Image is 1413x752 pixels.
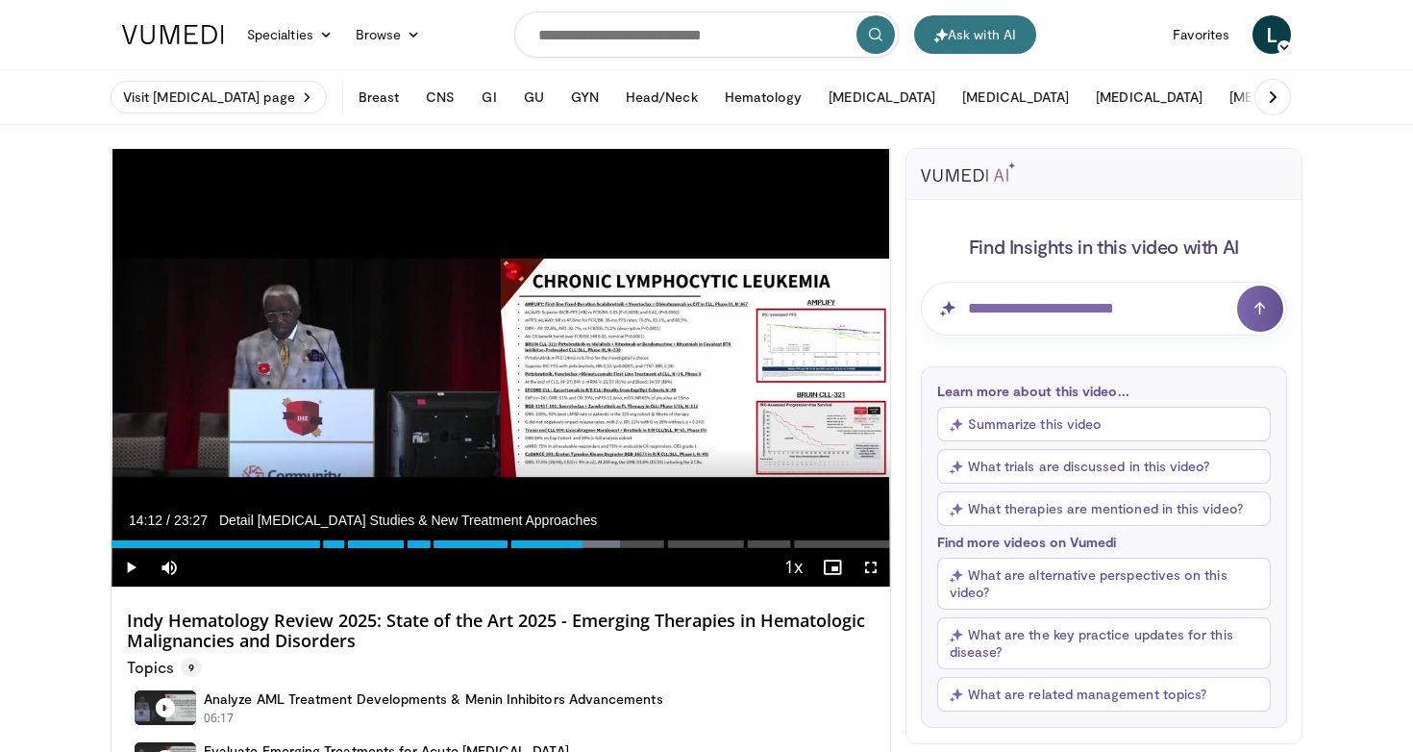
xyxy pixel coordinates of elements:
[559,78,610,116] button: GYN
[937,534,1271,550] p: Find more videos on Vumedi
[813,548,852,587] button: Enable picture-in-picture mode
[937,449,1271,484] button: What trials are discussed in this video?
[112,540,890,548] div: Progress Bar
[775,548,813,587] button: Playback Rate
[1084,78,1214,116] button: [MEDICAL_DATA]
[921,234,1287,259] h4: Find Insights in this video with AI
[937,558,1271,610] button: What are alternative perspectives on this video?
[937,407,1271,441] button: Summarize this video
[111,81,327,113] a: Visit [MEDICAL_DATA] page
[921,282,1287,336] input: Question for AI
[470,78,508,116] button: GI
[219,512,597,529] span: Detail [MEDICAL_DATA] Studies & New Treatment Approaches
[921,163,1015,182] img: vumedi-ai-logo.svg
[166,513,170,528] span: /
[414,78,466,116] button: CNS
[614,78,709,116] button: Head/Neck
[937,677,1271,712] button: What are related management topics?
[129,513,162,528] span: 14:12
[174,513,208,528] span: 23:27
[937,383,1271,399] p: Learn more about this video...
[512,78,556,116] button: GU
[150,548,188,587] button: Mute
[235,15,344,54] a: Specialties
[914,15,1036,54] button: Ask with AI
[852,548,890,587] button: Fullscreen
[1161,15,1241,54] a: Favorites
[817,78,947,116] button: [MEDICAL_DATA]
[951,78,1080,116] button: [MEDICAL_DATA]
[181,658,202,677] span: 9
[127,658,202,677] p: Topics
[1252,15,1291,54] a: L
[112,548,150,587] button: Play
[127,611,875,652] h4: Indy Hematology Review 2025: State of the Art 2025 - Emerging Therapies in Hematologic Malignanci...
[514,12,899,58] input: Search topics, interventions
[713,78,814,116] button: Hematology
[204,690,663,708] h4: Analyze AML Treatment Developments & Menin Inhibitors Advancements
[204,710,235,727] p: 06:17
[344,15,433,54] a: Browse
[1218,78,1348,116] button: [MEDICAL_DATA]
[937,617,1271,669] button: What are the key practice updates for this disease?
[937,491,1271,526] button: What therapies are mentioned in this video?
[347,78,410,116] button: Breast
[122,25,224,44] img: VuMedi Logo
[112,149,890,588] video-js: Video Player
